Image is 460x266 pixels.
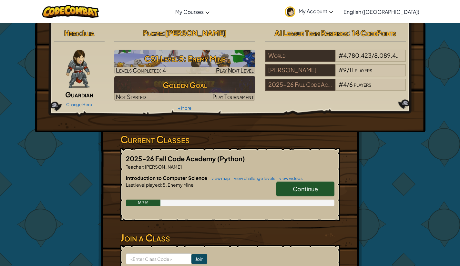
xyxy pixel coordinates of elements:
span: / [372,52,374,59]
span: My Account [299,8,333,15]
span: : [143,164,144,170]
span: : [163,28,165,37]
span: Play Tournament [212,93,254,100]
h3: Current Classes [120,132,340,147]
span: # [339,66,343,74]
span: Last level played [126,182,161,188]
span: players [404,52,422,59]
span: : 14 CodePoints [348,28,396,37]
a: World#4,780,423/8,089,480players [265,56,406,63]
span: 6 [349,81,353,88]
span: : [161,182,162,188]
span: My Courses [175,8,204,15]
span: AI League Team Rankings [275,28,348,37]
span: Hero [64,28,80,37]
span: Not Started [116,93,146,100]
span: (Python) [217,154,245,163]
input: Join [191,254,207,264]
h3: Golden Goal [114,78,255,92]
a: Golden GoalNot StartedPlay Tournament [114,76,255,101]
div: 2025-26 Fall Code Academy [265,79,335,91]
a: [PERSON_NAME]#9/11players [265,70,406,78]
img: guardian-pose.png [66,50,90,88]
span: Enemy Mine [167,182,194,188]
span: Teacher [126,164,143,170]
a: My Courses [172,3,213,20]
a: + More [178,105,191,111]
h3: Join a Class [120,231,340,245]
span: Continue [293,185,318,192]
span: 9 [343,66,347,74]
img: Golden Goal [114,76,255,101]
span: 4 [343,81,347,88]
span: Levels Completed: 4 [116,66,166,74]
span: : [80,28,82,37]
span: players [355,66,372,74]
a: view challenge levels [231,176,275,181]
span: English ([GEOGRAPHIC_DATA]) [343,8,419,15]
span: / [347,81,349,88]
a: view map [208,176,230,181]
a: My Account [281,1,336,22]
img: CodeCombat logo [42,5,99,18]
span: # [339,52,343,59]
a: English ([GEOGRAPHIC_DATA]) [340,3,423,20]
span: # [339,81,343,88]
a: view videos [276,176,303,181]
a: 2025-26 Fall Code Academy#4/6players [265,85,406,92]
div: 16.7% [126,200,161,206]
div: [PERSON_NAME] [265,64,335,76]
img: avatar [285,6,295,17]
input: <Enter Class Code> [126,253,191,264]
span: [PERSON_NAME] [144,164,182,170]
img: CS1 Level 5: Enemy Mine [114,50,255,74]
a: Change Hero [66,102,92,107]
span: 2025-26 Fall Code Academy [126,154,217,163]
span: / [347,66,349,74]
h3: CS1 Level 5: Enemy Mine [114,51,255,66]
span: 5. [162,182,167,188]
div: World [265,50,335,62]
span: Player [143,28,163,37]
span: [PERSON_NAME] [165,28,226,37]
span: 4,780,423 [343,52,372,59]
span: players [354,81,371,88]
span: 11 [349,66,354,74]
span: Guardian [65,90,93,99]
span: Introduction to Computer Science [126,175,208,181]
span: Play Next Level [216,66,254,74]
a: Play Next Level [114,50,255,74]
span: Illia [82,28,94,37]
span: 8,089,480 [374,52,404,59]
